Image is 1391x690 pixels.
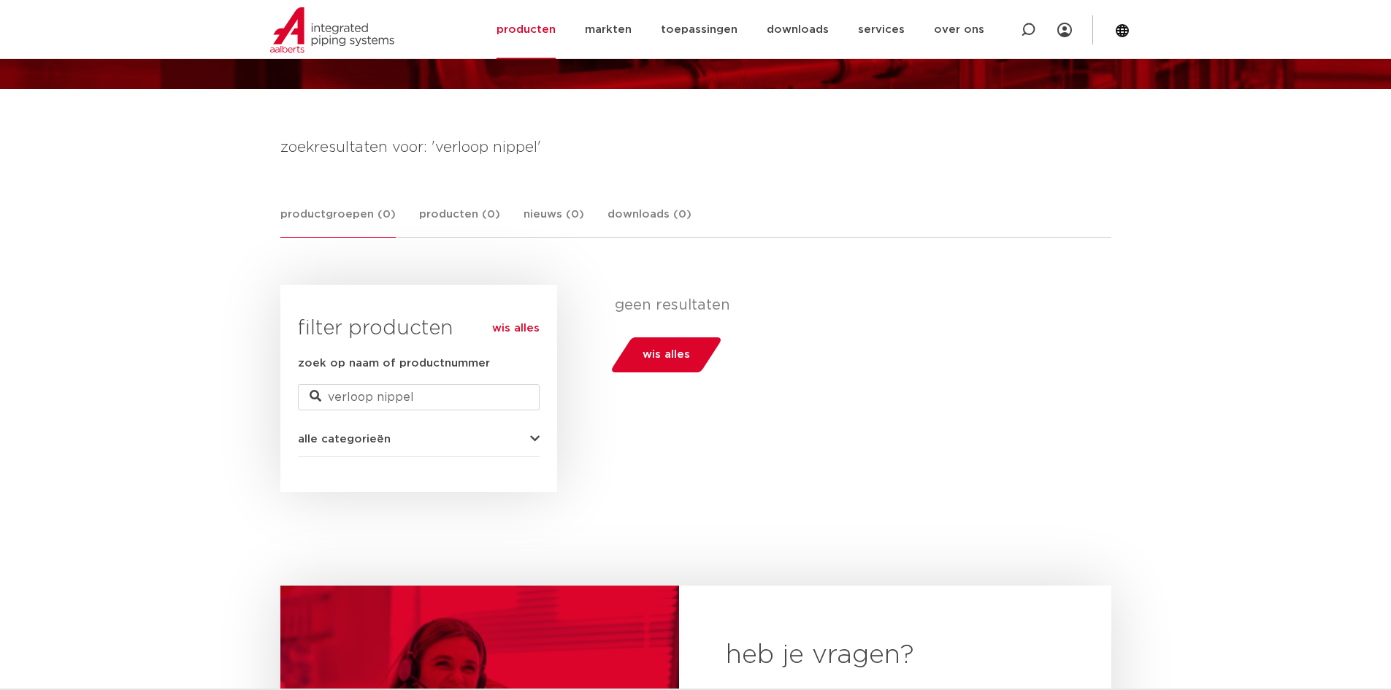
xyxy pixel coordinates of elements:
a: downloads (0) [608,206,691,237]
label: zoek op naam of productnummer [298,355,490,372]
input: zoeken [298,384,540,410]
p: geen resultaten [615,296,1100,314]
h4: zoekresultaten voor: 'verloop nippel' [280,136,1111,159]
a: producten (0) [419,206,500,237]
a: nieuws (0) [524,206,584,237]
a: productgroepen (0) [280,206,396,238]
button: alle categorieën [298,434,540,445]
span: alle categorieën [298,434,391,445]
h3: filter producten [298,314,540,343]
a: wis alles [492,320,540,337]
h2: heb je vragen? [726,638,1065,673]
span: wis alles [643,343,690,367]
